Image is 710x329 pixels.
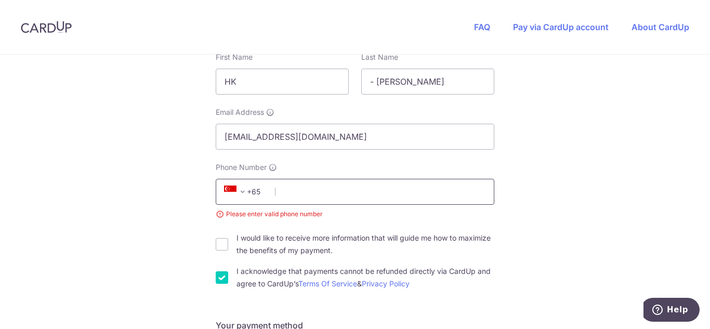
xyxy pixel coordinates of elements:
span: +65 [221,186,268,198]
a: Privacy Policy [362,279,410,288]
label: First Name [216,52,253,62]
input: First name [216,69,349,95]
span: Email Address [216,107,264,117]
a: Pay via CardUp account [513,22,609,32]
span: Phone Number [216,162,267,173]
a: About CardUp [632,22,689,32]
input: Last name [361,69,494,95]
label: I acknowledge that payments cannot be refunded directly via CardUp and agree to CardUp’s & [236,265,494,290]
span: +65 [224,186,249,198]
label: I would like to receive more information that will guide me how to maximize the benefits of my pa... [236,232,494,257]
img: CardUp [21,21,72,33]
label: Last Name [361,52,398,62]
a: Terms Of Service [298,279,357,288]
input: Email address [216,124,494,150]
a: FAQ [474,22,490,32]
small: Please enter valid phone number [216,209,494,219]
iframe: Opens a widget where you can find more information [643,298,700,324]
